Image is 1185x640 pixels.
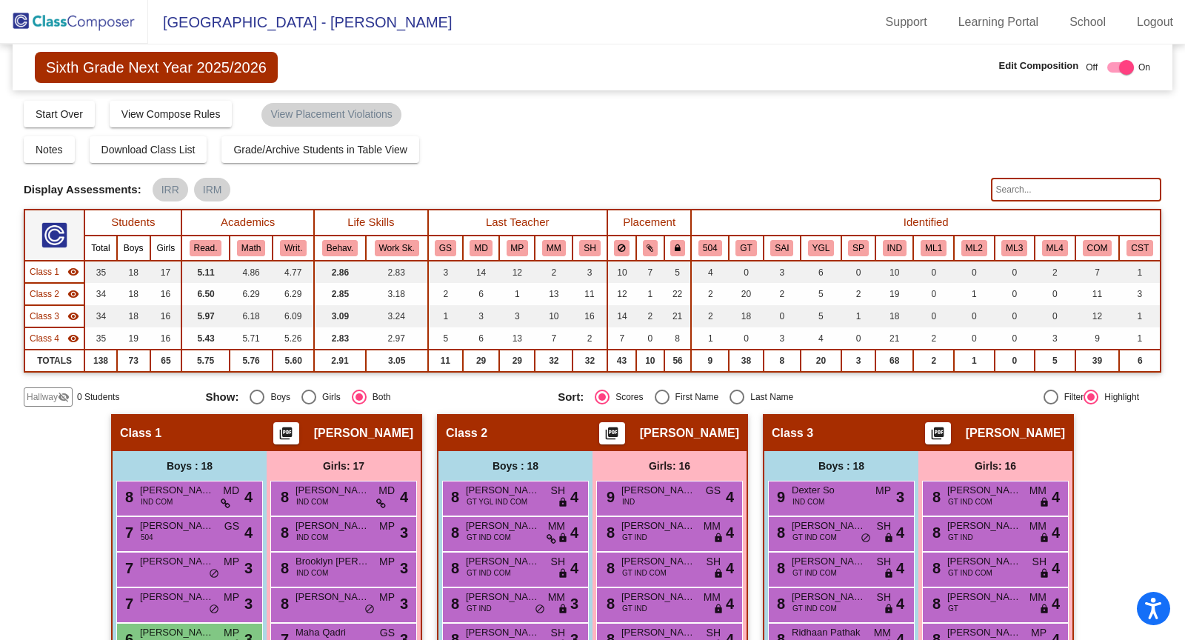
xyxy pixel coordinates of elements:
td: Steve Gifford - No Class Name [24,327,84,350]
span: 0 Students [77,390,119,404]
button: SAI [770,240,793,256]
td: 6.09 [273,305,314,327]
td: 16 [150,305,182,327]
td: 3 [764,327,801,350]
td: 0 [954,327,995,350]
td: 12 [499,261,535,283]
span: [PERSON_NAME] [296,519,370,533]
th: Life Skills [314,210,427,236]
span: [PERSON_NAME] [640,426,739,441]
td: 1 [636,283,664,305]
span: [PERSON_NAME] [314,426,413,441]
td: 1 [954,350,995,372]
span: MM [548,519,565,534]
td: 2.97 [366,327,428,350]
span: Display Assessments: [24,183,141,196]
button: Math [237,240,265,256]
button: Print Students Details [925,422,951,444]
td: 7 [535,327,573,350]
td: 20 [729,283,764,305]
mat-radio-group: Select an option [205,390,547,404]
th: Independent Worker/ Self-Starter/ Motivated [875,236,913,261]
td: 65 [150,350,182,372]
td: 68 [875,350,913,372]
button: ML2 [961,240,987,256]
td: 18 [117,261,150,283]
a: Support [874,10,939,34]
mat-icon: picture_as_pdf [277,426,295,447]
td: 0 [995,283,1035,305]
span: Start Over [36,108,83,120]
td: 8 [764,350,801,372]
td: 0 [764,305,801,327]
button: View Compose Rules [110,101,233,127]
th: Identified [691,210,1161,236]
th: Samantha Healy [573,236,607,261]
th: Keep with teacher [664,236,692,261]
span: On [1138,61,1150,74]
button: SP [848,240,869,256]
td: 6.29 [273,283,314,305]
td: 43 [607,350,636,372]
td: 0 [954,261,995,283]
th: Placement [607,210,692,236]
td: 8 [664,327,692,350]
input: Search... [991,178,1161,201]
button: 504 [698,240,722,256]
span: 9 [603,489,615,505]
span: [GEOGRAPHIC_DATA] - [PERSON_NAME] [148,10,452,34]
div: Girls: 16 [592,451,747,481]
div: Boys : 18 [764,451,918,481]
td: 0 [995,327,1035,350]
div: Girls [316,390,341,404]
mat-chip: IRR [153,178,188,201]
td: 16 [150,283,182,305]
th: Level 4 multilanguage learner [1035,236,1075,261]
th: Boys [117,236,150,261]
td: Kristi Roesch - No Class Name [24,305,84,327]
td: 5 [801,305,841,327]
td: 2 [636,305,664,327]
td: 5.60 [273,350,314,372]
th: Gifted and Talented [729,236,764,261]
th: Mickie Petko [499,236,535,261]
td: 5.11 [181,261,230,283]
td: 3.05 [366,350,428,372]
button: Start Over [24,101,95,127]
th: Specialized Academic Instruction [764,236,801,261]
a: Logout [1125,10,1185,34]
td: 4.86 [230,261,273,283]
span: IND [622,496,635,507]
td: 5.71 [230,327,273,350]
td: 2 [913,327,954,350]
span: Class 3 [30,310,59,323]
td: 6.29 [230,283,273,305]
td: 35 [84,261,116,283]
td: 7 [1075,261,1120,283]
td: 0 [636,327,664,350]
button: MM [542,240,566,256]
td: R'Neta Hiebert - No Class Name [24,283,84,305]
td: 2 [841,283,875,305]
td: 12 [1075,305,1120,327]
td: 13 [499,327,535,350]
td: 10 [875,261,913,283]
td: 11 [573,283,607,305]
th: Mandy DeGroote [463,236,499,261]
button: YGL [808,240,835,256]
span: 4 [570,486,578,508]
div: Boys : 18 [113,451,267,481]
span: [PERSON_NAME] [466,519,540,533]
th: Gretchen Sites [428,236,464,261]
td: 19 [875,283,913,305]
td: 1 [499,283,535,305]
td: 18 [117,283,150,305]
td: 2 [764,283,801,305]
div: Boys [264,390,290,404]
td: 1 [691,327,729,350]
td: 29 [499,350,535,372]
th: Level 2 Multilanguage learner [954,236,995,261]
span: GS [706,483,721,499]
td: 38 [729,350,764,372]
button: Grade/Archive Students in Table View [221,136,419,163]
